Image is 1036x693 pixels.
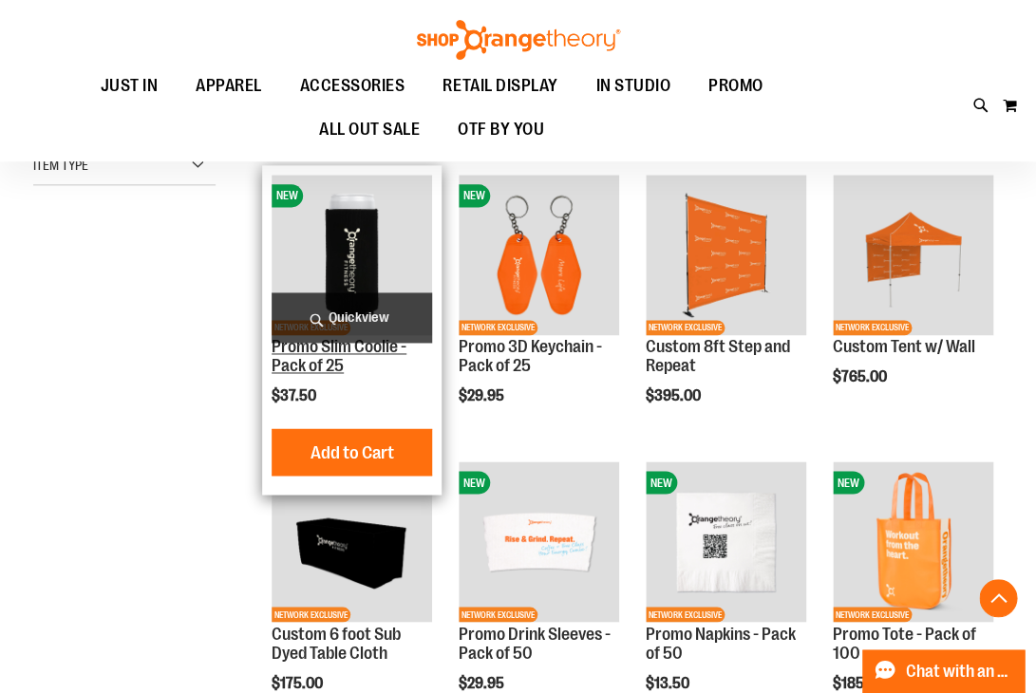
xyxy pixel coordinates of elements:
[833,471,864,494] span: NEW
[646,461,806,625] a: Promo Napkins - Pack of 50NEWNETWORK EXCLUSIVE
[833,368,890,385] span: $765.00
[262,165,442,495] div: product
[459,461,619,622] img: Promo Drink Sleeves - Pack of 50
[646,175,806,338] a: OTF 8ft Step and RepeatNETWORK EXCLUSIVE
[449,165,629,453] div: product
[272,292,432,343] a: Quickview
[459,184,490,207] span: NEW
[319,108,420,151] span: ALL OUT SALE
[595,65,670,107] span: IN STUDIO
[646,320,725,335] span: NETWORK EXCLUSIVE
[414,20,623,60] img: Shop Orangetheory
[979,579,1017,617] button: Back To Top
[833,337,975,356] a: Custom Tent w/ Wall
[272,674,326,691] span: $175.00
[636,165,816,443] div: product
[272,461,432,625] a: OTF 6 foot Sub Dyed Table ClothNETWORK EXCLUSIVE
[459,387,507,404] span: $29.95
[272,387,319,404] span: $37.50
[272,337,406,375] a: Promo Slim Coolie - Pack of 25
[833,320,912,335] span: NETWORK EXCLUSIVE
[459,461,619,625] a: Promo Drink Sleeves - Pack of 50NEWNETWORK EXCLUSIVE
[833,624,976,662] a: Promo Tote - Pack of 100
[272,175,432,338] a: Promo Slim Coolie - Pack of 25NEWNETWORK EXCLUSIVE
[459,337,602,375] a: Promo 3D Keychain - Pack of 25
[646,471,677,494] span: NEW
[833,607,912,622] span: NETWORK EXCLUSIVE
[459,175,619,338] a: Promo 3D Keychain - Pack of 25NEWNETWORK EXCLUSIVE
[646,175,806,335] img: OTF 8ft Step and Repeat
[311,441,394,462] span: Add to Cart
[646,387,704,404] span: $395.00
[833,175,993,338] a: OTF Custom Tent w/single sided wall OrangeNETWORK EXCLUSIVE
[833,175,993,335] img: OTF Custom Tent w/single sided wall Orange
[646,337,790,375] a: Custom 8ft Step and Repeat
[823,165,1003,424] div: product
[459,175,619,335] img: Promo 3D Keychain - Pack of 25
[300,65,405,107] span: ACCESSORIES
[443,65,557,107] span: RETAIL DISPLAY
[196,65,262,107] span: APPAREL
[646,624,796,662] a: Promo Napkins - Pack of 50
[272,461,432,622] img: OTF 6 foot Sub Dyed Table Cloth
[906,663,1013,681] span: Chat with an Expert
[459,471,490,494] span: NEW
[459,320,537,335] span: NETWORK EXCLUSIVE
[459,624,611,662] a: Promo Drink Sleeves - Pack of 50
[646,607,725,622] span: NETWORK EXCLUSIVE
[646,674,692,691] span: $13.50
[833,461,993,625] a: Promo Tote - Pack of 100NEWNETWORK EXCLUSIVE
[33,158,88,173] span: Item Type
[833,461,993,622] img: Promo Tote - Pack of 100
[459,674,507,691] span: $29.95
[458,108,544,151] span: OTF BY YOU
[272,184,303,207] span: NEW
[833,674,888,691] span: $185.00
[272,607,350,622] span: NETWORK EXCLUSIVE
[248,428,457,476] button: Add to Cart
[272,175,432,335] img: Promo Slim Coolie - Pack of 25
[101,65,159,107] span: JUST IN
[459,607,537,622] span: NETWORK EXCLUSIVE
[646,461,806,622] img: Promo Napkins - Pack of 50
[862,649,1026,693] button: Chat with an Expert
[272,624,401,662] a: Custom 6 foot Sub Dyed Table Cloth
[708,65,763,107] span: PROMO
